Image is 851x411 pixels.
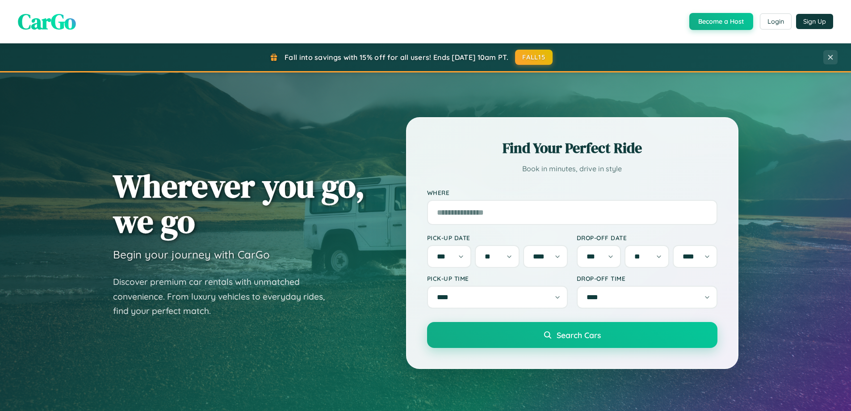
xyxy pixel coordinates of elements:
h2: Find Your Perfect Ride [427,138,717,158]
h3: Begin your journey with CarGo [113,248,270,261]
p: Book in minutes, drive in style [427,162,717,175]
label: Where [427,189,717,196]
span: Search Cars [557,330,601,340]
button: FALL15 [515,50,553,65]
h1: Wherever you go, we go [113,168,365,239]
span: Fall into savings with 15% off for all users! Ends [DATE] 10am PT. [285,53,508,62]
label: Pick-up Date [427,234,568,242]
button: Search Cars [427,322,717,348]
label: Drop-off Date [577,234,717,242]
button: Sign Up [796,14,833,29]
button: Become a Host [689,13,753,30]
button: Login [760,13,792,30]
p: Discover premium car rentals with unmatched convenience. From luxury vehicles to everyday rides, ... [113,275,336,318]
span: CarGo [18,7,76,36]
label: Drop-off Time [577,275,717,282]
label: Pick-up Time [427,275,568,282]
